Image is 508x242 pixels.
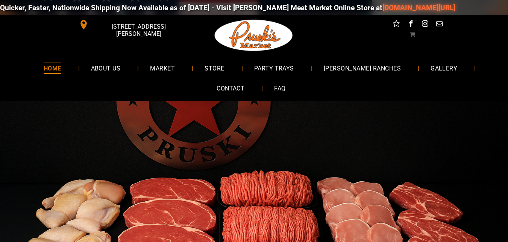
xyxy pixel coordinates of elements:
a: PARTY TRAYS [243,58,305,78]
a: ABOUT US [80,58,132,78]
a: GALLERY [419,58,469,78]
a: [STREET_ADDRESS][PERSON_NAME] [74,19,189,31]
img: Pruski-s+Market+HQ+Logo2-259w.png [213,15,294,56]
a: Social network [391,19,401,31]
a: MARKET [139,58,186,78]
a: HOME [32,58,73,78]
a: instagram [420,19,430,31]
a: FAQ [263,78,297,98]
a: facebook [406,19,415,31]
a: [PERSON_NAME] RANCHES [312,58,412,78]
a: STORE [193,58,235,78]
span: [STREET_ADDRESS][PERSON_NAME] [90,19,187,41]
a: email [434,19,444,31]
a: CONTACT [205,78,256,98]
